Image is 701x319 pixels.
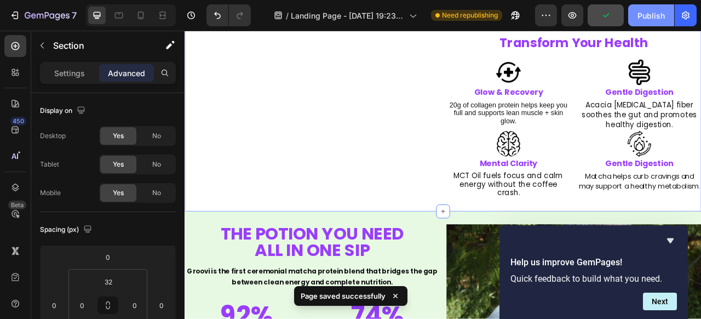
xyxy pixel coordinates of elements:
[375,162,449,176] span: Mental Clarity
[10,117,26,126] div: 450
[510,274,677,284] p: Quick feedback to build what you need.
[74,297,90,314] input: 0px
[510,256,677,269] h2: Help us improve GemPages!
[291,10,405,21] span: Landing Page - [DATE] 19:23:40
[562,37,595,70] img: gempages_561577957894652709-efa4e1f3-355a-4374-b6c5-16c67dd89171.png
[342,178,482,212] span: MCT Oil fuels focus and calm energy without the coffee crash.
[152,131,161,141] span: No
[442,10,498,20] span: Need republishing
[510,234,677,310] div: Help us improve GemPages!
[637,10,665,21] div: Publish
[395,128,428,161] img: gempages_561577957894652709-13aa2cb6-ec2a-4b3e-bb59-3ff4aba81a57.png
[562,128,595,161] img: gempages_561577957894652709-fe99b3f0-ec9c-4543-9446-2bf54e838897.png
[4,4,82,26] button: 7
[46,297,62,314] input: 0
[97,274,119,290] input: 2xl
[368,71,456,85] span: Glow & Recovery
[54,67,85,79] p: Settings
[152,160,161,169] span: No
[664,234,677,247] button: Hide survey
[40,131,66,141] div: Desktop
[113,188,124,198] span: Yes
[97,249,119,265] input: 0
[72,9,77,22] p: 7
[40,223,94,237] div: Spacing (px)
[286,10,289,21] span: /
[401,5,590,27] span: Transform Your Health
[113,131,124,141] span: Yes
[40,188,61,198] div: Mobile
[501,179,656,204] span: Matcha helps curb cravings and may support a healthy metabolism.
[152,188,161,198] span: No
[185,31,701,319] iframe: Design area
[153,297,170,314] input: 0
[505,88,652,126] span: Acacia [MEDICAL_DATA] fiber soothes the gut and promotes healthy digestion.
[89,265,235,295] span: ALL IN ONE SIP
[643,293,677,310] button: Next question
[206,4,251,26] div: Undo/Redo
[535,162,622,176] span: Gentle Digestion
[40,104,88,118] div: Display on
[127,297,143,314] input: 0px
[334,89,490,121] p: 20g of collagen protein helps keep you full and supports lean muscle + skin glow.
[108,67,145,79] p: Advanced
[8,201,26,209] div: Beta
[113,160,124,169] span: Yes
[395,37,428,70] img: gempages_561577957894652709-64d586be-3bdf-4c22-938a-03ee3dc4f685.png
[628,4,674,26] button: Publish
[40,160,59,169] div: Tablet
[53,39,143,52] p: Section
[535,71,622,85] span: Gentle Digestion
[45,243,279,274] span: THE POTION YOU NEED
[301,290,386,301] p: Page saved successfully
